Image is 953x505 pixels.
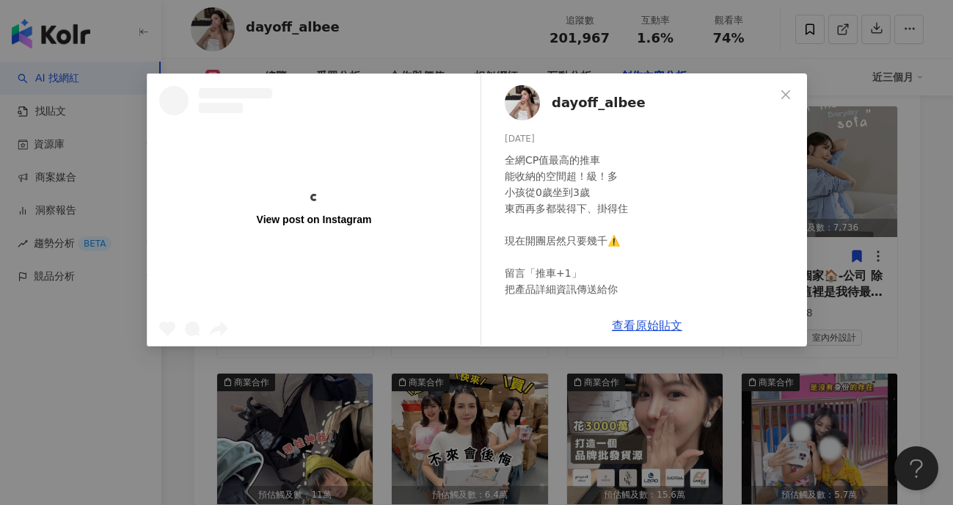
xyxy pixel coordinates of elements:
img: KOL Avatar [505,85,540,120]
span: dayoff_albee [552,92,646,113]
div: 全網CP值最高的推車 能收納的空間超！級！多 小孩從0歲坐到3歲 東西再多都裝得下、掛得住 現在開團居然只要幾千⚠️ 留言「推車+1」 把產品詳細資訊傳送給你 ✅收納空間多、大 手忙腳亂隨手塞也... [505,152,795,443]
a: KOL Avatardayoff_albee [505,85,775,120]
div: [DATE] [505,132,795,146]
div: View post on Instagram [256,213,371,226]
a: 查看原始貼文 [612,319,682,333]
a: View post on Instagram [147,74,481,346]
button: Close [771,80,800,109]
span: close [780,89,792,101]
